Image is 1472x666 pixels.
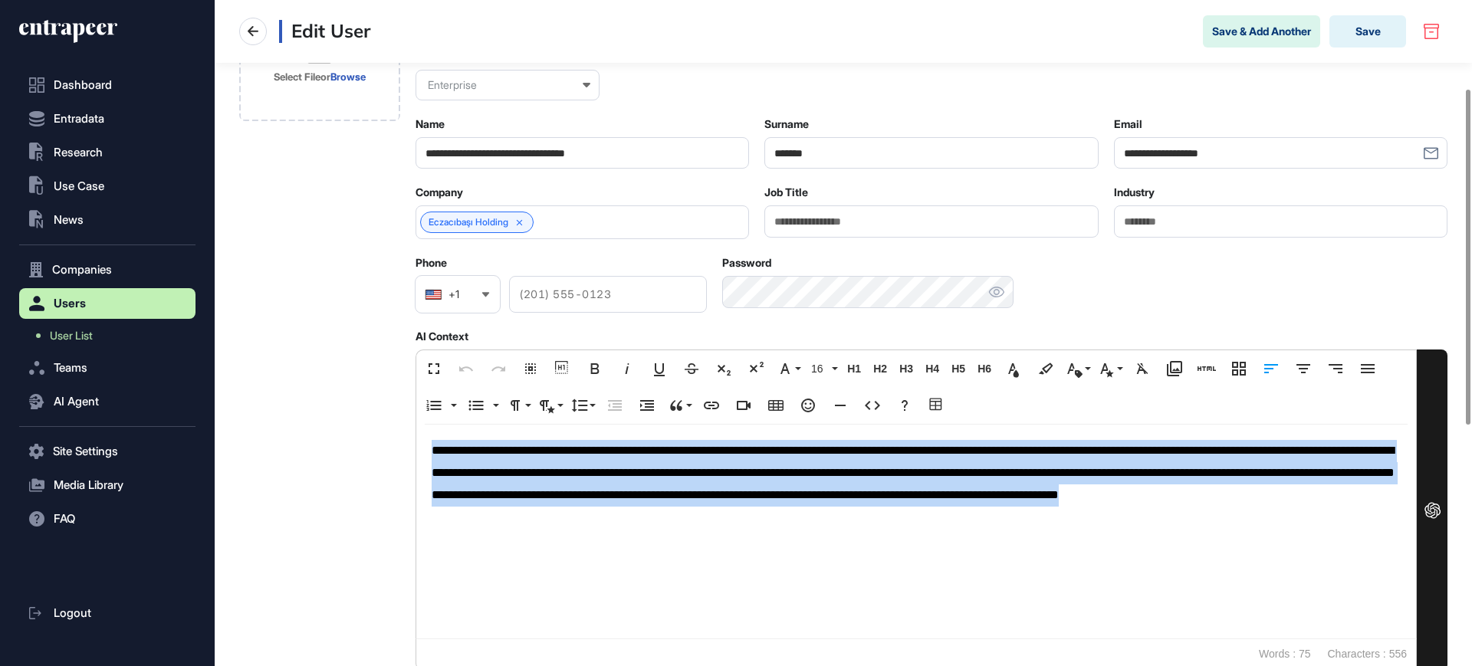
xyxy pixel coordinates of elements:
[1192,353,1221,384] button: Add HTML
[416,330,468,343] label: AI Context
[54,113,104,125] span: Entradata
[741,353,770,384] button: Superscript
[843,363,866,376] span: H1
[274,71,320,83] strong: Select File
[19,386,195,417] button: AI Agent
[764,118,809,130] label: Surname
[54,79,112,91] span: Dashboard
[19,470,195,500] button: Media Library
[27,322,195,349] a: User List
[1321,353,1350,384] button: Align Right
[665,390,694,421] button: Quote
[764,186,808,198] label: Job Title
[895,363,918,376] span: H3
[947,353,970,384] button: H5
[488,390,501,421] button: Unordered List
[1114,186,1155,198] label: Industry
[50,330,93,342] span: User List
[416,257,447,269] label: Phone
[54,513,75,525] span: FAQ
[869,353,892,384] button: H2
[419,390,449,421] button: Ordered List
[54,479,123,491] span: Media Library
[632,390,662,421] button: Increase Indent (Ctrl+])
[1031,353,1060,384] button: Background Color
[446,390,458,421] button: Ordered List
[922,390,951,421] button: Table Builder
[895,353,918,384] button: H3
[973,353,996,384] button: H6
[462,390,491,421] button: Unordered List
[843,353,866,384] button: H1
[1128,353,1157,384] button: Clear Formatting
[1224,353,1253,384] button: Responsive Layout
[429,217,508,228] a: Eczacıbaşı Holding
[793,390,823,421] button: Emoticons
[19,205,195,235] button: News
[808,363,831,376] span: 16
[19,137,195,168] button: Research
[54,146,103,159] span: Research
[425,289,442,300] img: United States
[858,390,887,421] button: Code View
[947,363,970,376] span: H5
[774,353,803,384] button: Font Family
[52,264,112,276] span: Companies
[806,353,839,384] button: 16
[54,297,86,310] span: Users
[761,390,790,421] button: Insert Table
[826,390,855,421] button: Insert Horizontal Line
[330,71,366,83] a: Browse
[709,353,738,384] button: Subscript
[1257,353,1286,384] button: Align Left
[613,353,642,384] button: Italic (Ctrl+I)
[419,353,449,384] button: Fullscreen
[999,353,1028,384] button: Text Color
[19,70,195,100] a: Dashboard
[416,118,445,130] label: Name
[1353,353,1382,384] button: Align Justify
[279,20,370,43] h3: Edit User
[54,214,84,226] span: News
[19,288,195,319] button: Users
[19,436,195,467] button: Site Settings
[1096,353,1125,384] button: Inline Style
[1114,118,1142,130] label: Email
[19,103,195,134] button: Entradata
[869,363,892,376] span: H2
[729,390,758,421] button: Insert Video
[548,353,577,384] button: Show blocks
[54,180,104,192] span: Use Case
[484,353,513,384] button: Redo (Ctrl+Shift+Z)
[53,445,118,458] span: Site Settings
[568,390,597,421] button: Line Height
[722,257,771,269] label: Password
[645,353,674,384] button: Underline (Ctrl+U)
[677,353,706,384] button: Strikethrough (Ctrl+S)
[449,289,459,300] div: +1
[890,390,919,421] button: Help (Ctrl+/)
[973,363,996,376] span: H6
[536,390,565,421] button: Paragraph Style
[516,353,545,384] button: Select All
[921,353,944,384] button: H4
[1160,353,1189,384] button: Media Library
[1329,15,1406,48] button: Save
[600,390,629,421] button: Decrease Indent (Ctrl+[)
[19,353,195,383] button: Teams
[1203,15,1320,48] button: Save & Add Another
[416,186,463,198] label: Company
[580,353,609,384] button: Bold (Ctrl+B)
[921,363,944,376] span: H4
[452,353,481,384] button: Undo (Ctrl+Z)
[697,390,726,421] button: Insert Link (Ctrl+K)
[54,395,99,408] span: AI Agent
[19,254,195,285] button: Companies
[19,598,195,628] a: Logout
[54,362,87,374] span: Teams
[19,504,195,534] button: FAQ
[274,70,366,84] div: or
[54,607,91,619] span: Logout
[19,171,195,202] button: Use Case
[504,390,533,421] button: Paragraph Format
